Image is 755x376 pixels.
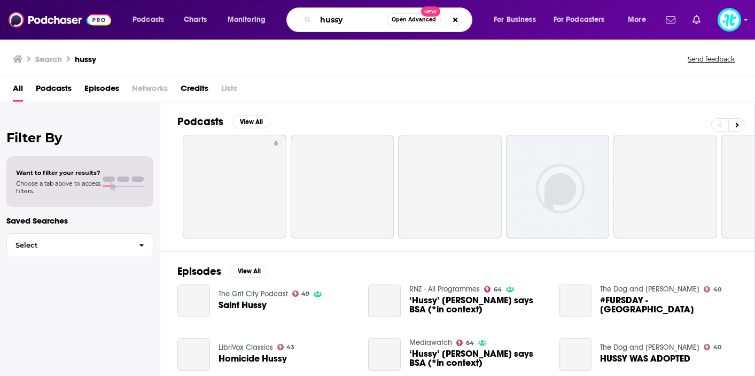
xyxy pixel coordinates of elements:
[9,10,111,30] img: Podchaser - Follow, Share and Rate Podcasts
[301,291,309,296] span: 49
[177,115,223,128] h2: Podcasts
[286,345,294,350] span: 43
[600,354,690,363] a: HUSSY WAS ADOPTED
[713,287,721,292] span: 40
[181,80,208,102] a: Credits
[177,265,268,278] a: EpisodesView All
[7,242,130,249] span: Select
[600,343,699,352] a: The Dog and Joe Sho
[554,12,605,27] span: For Podcasters
[713,345,721,350] span: 40
[274,139,278,149] span: 6
[316,11,387,28] input: Search podcasts, credits, & more...
[620,11,659,28] button: open menu
[628,12,646,27] span: More
[600,296,737,314] span: #FURSDAY - [GEOGRAPHIC_DATA]
[220,11,279,28] button: open menu
[6,233,153,257] button: Select
[547,11,620,28] button: open menu
[270,139,282,148] a: 6
[292,290,310,297] a: 49
[368,338,401,371] a: ‘Hussy’ OK says BSA (*in context)
[219,301,267,310] a: Saint Hussy
[718,8,741,32] button: Show profile menu
[133,12,164,27] span: Podcasts
[84,80,119,102] a: Episodes
[177,285,210,317] a: Saint Hussy
[177,115,270,128] a: PodcastsView All
[232,116,270,128] button: View All
[228,12,266,27] span: Monitoring
[661,11,680,29] a: Show notifications dropdown
[494,12,536,27] span: For Business
[409,349,547,367] span: ‘Hussy’ [PERSON_NAME] says BSA (*in context)
[688,11,705,29] a: Show notifications dropdown
[183,135,286,239] a: 6
[456,340,474,346] a: 64
[16,169,100,177] span: Want to filter your results?
[177,11,213,28] a: Charts
[219,354,287,363] a: Homicide Hussy
[132,80,168,102] span: Networks
[184,12,207,27] span: Charts
[368,285,401,317] a: ‘Hussy’ OK says BSA (*in context)
[409,296,547,314] span: ‘Hussy’ [PERSON_NAME] says BSA (*in context)
[177,265,221,278] h2: Episodes
[494,287,502,292] span: 64
[230,265,268,278] button: View All
[684,55,738,64] button: Send feedback
[297,7,482,32] div: Search podcasts, credits, & more...
[600,296,737,314] a: #FURSDAY - HUSSY
[177,338,210,371] a: Homicide Hussy
[125,11,178,28] button: open menu
[6,216,153,226] p: Saved Searches
[421,6,440,17] span: New
[559,285,592,317] a: #FURSDAY - HUSSY
[387,13,441,26] button: Open AdvancedNew
[409,296,547,314] a: ‘Hussy’ OK says BSA (*in context)
[75,54,96,64] h3: hussy
[559,338,592,371] a: HUSSY WAS ADOPTED
[277,344,295,350] a: 43
[409,338,452,347] a: Mediawatch
[484,286,502,293] a: 64
[35,54,62,64] h3: Search
[409,349,547,367] a: ‘Hussy’ OK says BSA (*in context)
[718,8,741,32] span: Logged in as ImpactTheory
[13,80,23,102] a: All
[392,17,436,22] span: Open Advanced
[219,289,288,298] a: The Grit City Podcast
[704,344,721,350] a: 40
[16,180,100,195] span: Choose a tab above to access filters.
[409,285,480,294] a: RNZ - All Programmes
[36,80,72,102] a: Podcasts
[221,80,237,102] span: Lists
[718,8,741,32] img: User Profile
[219,343,273,352] a: LibriVox Classics
[486,11,549,28] button: open menu
[704,286,721,293] a: 40
[600,285,699,294] a: The Dog and Joe Sho
[466,341,474,346] span: 64
[6,130,153,145] h2: Filter By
